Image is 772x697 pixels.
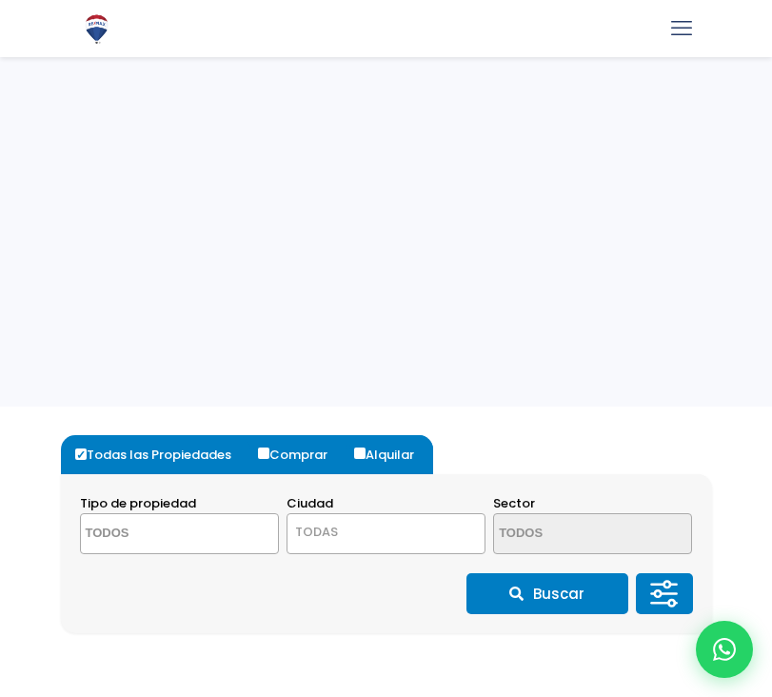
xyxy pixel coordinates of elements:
[354,448,366,459] input: Alquilar
[287,513,485,554] span: TODAS
[466,573,628,614] button: Buscar
[258,448,269,459] input: Comprar
[349,435,433,474] label: Alquilar
[493,494,535,512] span: Sector
[80,12,113,46] img: Logo de REMAX
[287,519,485,546] span: TODAS
[253,435,346,474] label: Comprar
[494,514,656,555] textarea: Search
[70,435,250,474] label: Todas las Propiedades
[80,494,196,512] span: Tipo de propiedad
[295,523,338,541] span: TODAS
[81,514,243,555] textarea: Search
[287,494,333,512] span: Ciudad
[75,448,87,460] input: Todas las Propiedades
[665,12,698,45] a: mobile menu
